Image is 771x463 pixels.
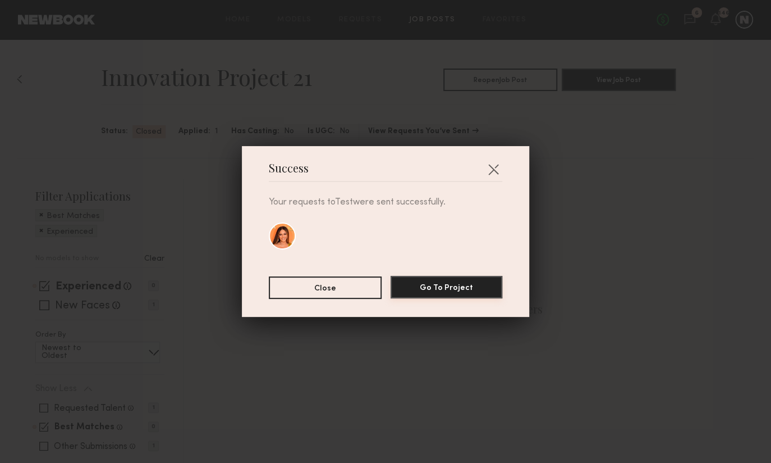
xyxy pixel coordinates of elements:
[269,276,382,299] button: Close
[391,276,502,299] a: Go To Project
[269,196,502,209] p: Your requests to Test were sent successfully.
[484,160,502,178] button: Close
[391,276,502,298] button: Go To Project
[269,164,309,181] span: Success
